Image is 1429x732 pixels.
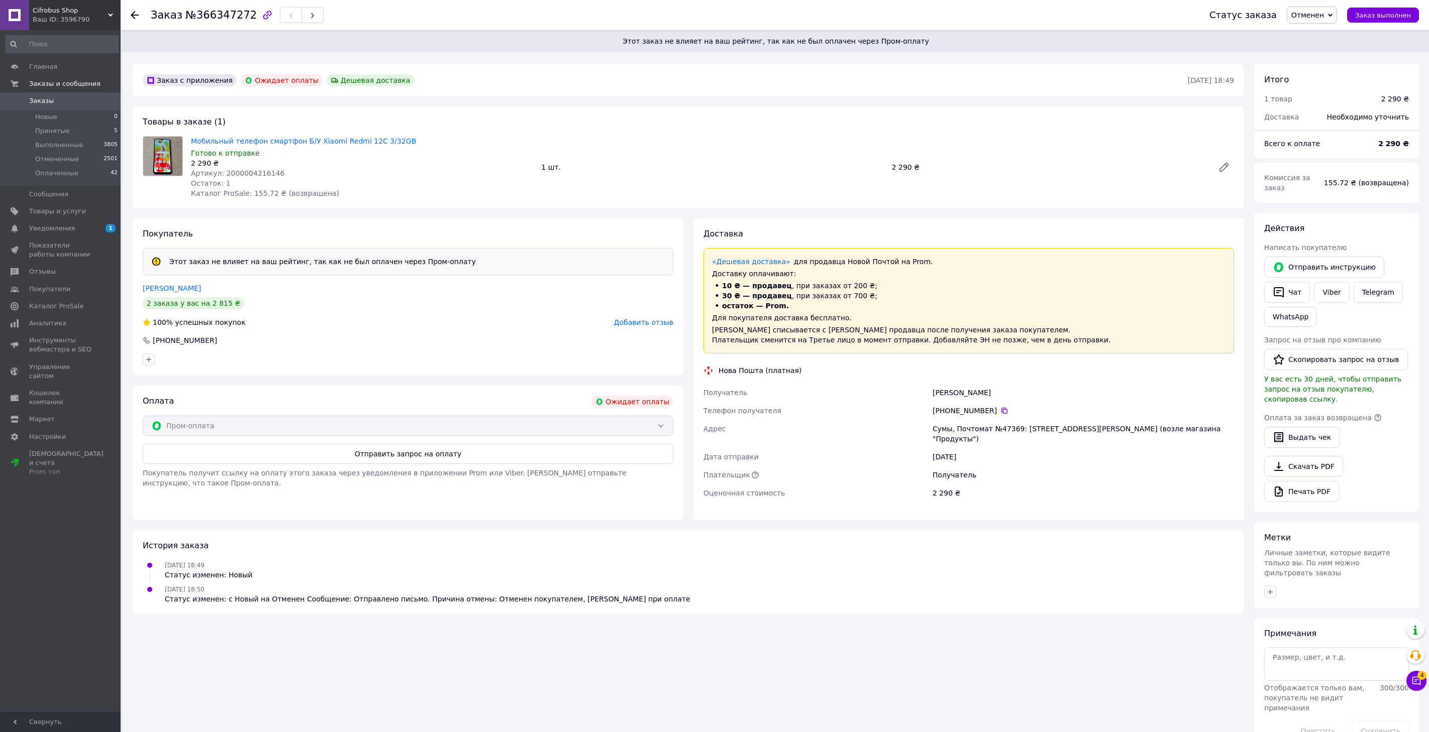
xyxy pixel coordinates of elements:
span: №366347272 [185,9,257,21]
button: Отправить инструкцию [1264,257,1384,278]
span: Заказ выполнен [1355,12,1411,19]
span: Принятые [35,127,70,136]
div: Дешевая доставка [327,74,415,86]
span: остаток — Prom. [722,302,789,310]
span: Примечания [1264,629,1316,638]
span: Товары в заказе (1) [143,117,226,127]
span: Отменен [1291,11,1324,19]
span: Покупатели [29,285,70,294]
div: [PERSON_NAME] списывается с [PERSON_NAME] продавца после получения заказа покупателем. Плательщик... [712,325,1226,345]
span: Действия [1264,223,1304,233]
a: [PERSON_NAME] [143,284,201,292]
span: 1 [106,224,116,232]
span: 30 ₴ — продавец [722,292,792,300]
li: , при заказах от 200 ₴; [712,281,1226,291]
span: Заказы [29,96,54,105]
span: 300 / 300 [1380,684,1409,692]
div: [PHONE_NUMBER] [152,335,218,345]
span: Плательщик [703,471,750,479]
div: [PHONE_NUMBER] [933,406,1234,416]
button: Скопировать запрос на отзыв [1264,349,1408,370]
button: Выдать чек [1264,427,1340,448]
span: 1 товар [1264,95,1292,103]
div: успешных покупок [143,317,246,327]
div: Заказ с приложения [143,74,237,86]
span: Инструменты вебмастера и SEO [29,336,93,354]
span: [DEMOGRAPHIC_DATA] и счета [29,449,104,477]
time: [DATE] 18:49 [1188,76,1234,84]
span: Выполненные [35,141,83,150]
span: Заказ [151,9,182,21]
a: WhatsApp [1264,307,1317,327]
span: Личные заметки, которые видите только вы. По ним можно фильтровать заказы [1264,549,1390,577]
span: Уведомления [29,224,75,233]
span: Отзывы [29,267,56,276]
input: Поиск [5,35,119,53]
button: Чат [1264,282,1310,303]
span: Написать покупателю [1264,243,1347,252]
span: 42 [111,169,118,178]
li: , при заказах от 700 ₴; [712,291,1226,301]
a: Редактировать [1214,157,1234,177]
div: для продавца Новой Почтой на Prom. [712,257,1226,267]
span: 10 ₴ — продавец [722,282,792,290]
div: Этот заказ не влияет на ваш рейтинг, так как не был оплачен через Пром-оплату [165,257,480,267]
span: Оплата [143,396,174,406]
span: Настройки [29,432,66,441]
a: Скачать PDF [1264,456,1343,477]
div: [PERSON_NAME] [931,384,1236,402]
div: Статус изменен: с Новый на Отменен Сообщение: Отправлено письмо. Причина отмены: Отменен покупате... [165,594,690,604]
span: 5 [114,127,118,136]
span: Каталог ProSale [29,302,83,311]
a: Viber [1314,282,1349,303]
div: Ожидает оплаты [241,74,323,86]
a: «Дешевая доставка» [712,258,790,266]
span: Адрес [703,425,726,433]
span: Каталог ProSale: 155.72 ₴ (возвращена) [191,189,339,197]
span: Готово к отправке [191,149,260,157]
div: Получатель [931,466,1236,484]
span: Получатель [703,389,747,397]
span: Комиссия за заказ [1264,174,1310,192]
span: У вас есть 30 дней, чтобы отправить запрос на отзыв покупателю, скопировав ссылку. [1264,375,1401,403]
span: Покупатель [143,229,193,238]
button: Чат с покупателем4 [1406,671,1426,691]
a: Печать PDF [1264,481,1339,502]
span: Дата отправки [703,453,759,461]
span: 100% [153,318,173,326]
div: [DATE] [931,448,1236,466]
b: 2 290 ₴ [1378,140,1409,148]
span: 155.72 ₴ (возвращена) [1324,179,1409,187]
div: 2 290 ₴ [931,484,1236,502]
span: Телефон получателя [703,407,781,415]
div: 2 290 ₴ [191,158,533,168]
div: Сумы, Почтомат №47369: [STREET_ADDRESS][PERSON_NAME] (возле магазина "Продукты") [931,420,1236,448]
a: Telegram [1354,282,1403,303]
span: 4 [1417,671,1426,680]
span: Cifrobus Shop [33,6,108,15]
span: Метки [1264,533,1291,542]
span: 0 [114,112,118,121]
span: Запрос на отзыв про компанию [1264,336,1381,344]
div: Ожидает оплаты [591,396,673,408]
span: [DATE] 18:49 [165,562,205,569]
span: Оплата за заказ возвращена [1264,414,1372,422]
div: Для покупателя доставка бесплатно. [712,313,1226,323]
span: 2501 [104,155,118,164]
span: Оценочная стоимость [703,489,785,497]
span: Артикул: 2000004216146 [191,169,284,177]
span: Остаток: 1 [191,179,231,187]
span: Заказы и сообщения [29,79,100,88]
div: Prom топ [29,467,104,476]
div: Ваш ID: 3596790 [33,15,121,24]
span: Сообщения [29,190,68,199]
span: [DATE] 18:50 [165,586,205,593]
span: Аналитика [29,319,66,328]
span: Маркет [29,415,55,424]
button: Отправить запрос на оплату [143,444,673,464]
span: Товары и услуги [29,207,86,216]
span: Итого [1264,75,1289,84]
div: Вернуться назад [131,10,139,20]
span: История заказа [143,541,209,550]
span: Покупатель получит ссылку на оплату этого заказа через уведомления в приложении Prom или Viber. [... [143,469,627,487]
